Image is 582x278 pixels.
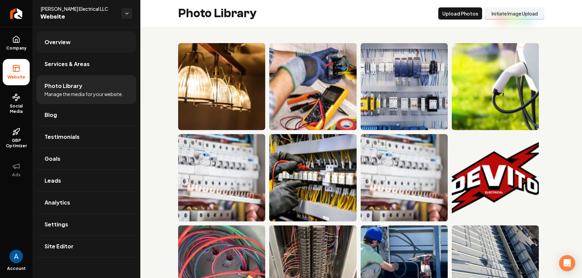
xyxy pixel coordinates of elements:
[45,155,60,163] span: Goals
[9,172,23,178] span: Ads
[45,82,82,90] span: Photo Library
[36,214,136,235] a: Settings
[36,170,136,191] a: Leads
[452,43,539,130] img: Electric vehicle charging station nozzle with blurred green background. Eco-friendly transportation.
[361,43,448,130] img: Electrical control panel with various relays, circuit breakers, and wiring connections.
[3,30,30,56] a: Company
[3,138,30,149] span: GBP Optimizer
[3,157,30,183] button: Ads
[45,38,71,46] span: Overview
[45,133,80,141] span: Testimonials
[3,88,30,120] a: Social Media
[9,250,23,263] img: Andrew Magana
[452,134,539,221] img: DeVito Electrical logo featuring bold text and lightning bolts in red and black design.
[559,255,575,271] div: Open Intercom Messenger
[361,134,448,221] img: Close-up of an electrician's hand adjusting circuit breakers in an electrical panel.
[36,104,136,126] a: Blog
[9,250,23,263] button: Open user button
[45,220,68,228] span: Settings
[36,31,136,53] a: Overview
[5,74,28,80] span: Website
[485,7,544,20] button: Initiate Image Upload
[40,12,116,22] span: Website
[438,7,482,20] button: Upload Photos
[269,43,356,130] img: Electrician testing wiring with multimeter in residential setting, gloves and tools visible.
[36,148,136,169] a: Goals
[178,43,265,130] img: Modern pendant lights illuminate a stylish bar area with warm, inviting glow.
[45,91,123,97] span: Manage the media for your website.
[10,8,23,19] img: Rebolt Logo
[3,122,30,154] a: GBP Optimizer
[269,134,356,221] img: Electrician testing circuits with multimeter in electrical panel using insulated gloves.
[36,53,136,75] a: Services & Areas
[36,192,136,213] a: Analytics
[178,7,257,20] h2: Photo Library
[7,266,26,271] span: Account
[45,111,57,119] span: Blog
[3,45,29,51] span: Company
[40,5,116,12] span: [PERSON_NAME] Electrical LLC
[45,177,61,185] span: Leads
[3,103,30,114] span: Social Media
[178,134,265,221] img: Electrician adjusting circuit breakers in a residential electrical panel with copper busbars.
[36,126,136,148] a: Testimonials
[45,60,90,68] span: Services & Areas
[45,198,70,207] span: Analytics
[36,236,136,257] a: Site Editor
[45,242,74,250] span: Site Editor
